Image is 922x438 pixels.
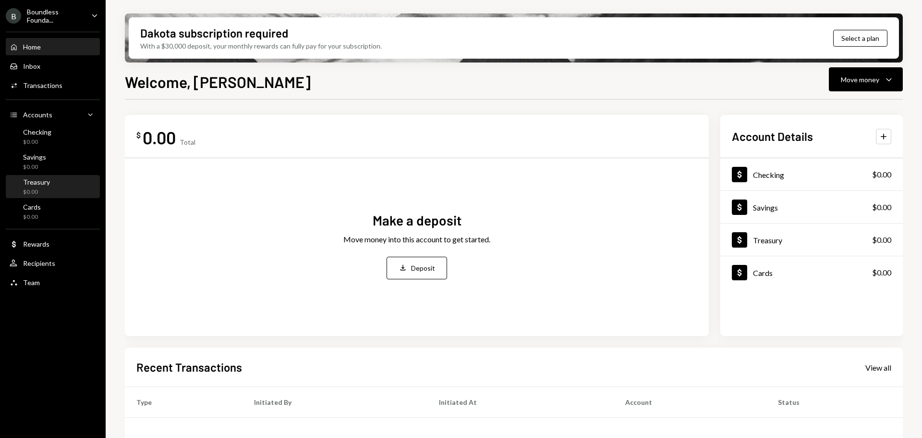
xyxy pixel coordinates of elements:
a: Accounts [6,106,100,123]
div: Recipients [23,259,55,267]
div: Boundless Founda... [27,8,84,24]
th: Initiated By [243,387,427,418]
div: $0.00 [872,201,891,213]
div: Treasury [23,178,50,186]
a: Savings$0.00 [720,191,903,223]
button: Select a plan [833,30,887,47]
a: Checking$0.00 [6,125,100,148]
div: Home [23,43,41,51]
th: Status [766,387,903,418]
a: Treasury$0.00 [6,175,100,198]
div: $0.00 [23,138,51,146]
a: Transactions [6,76,100,94]
div: $0.00 [872,169,891,180]
div: B [6,8,21,24]
div: Cards [753,268,773,277]
div: $0.00 [872,267,891,278]
div: $0.00 [23,163,46,171]
h2: Recent Transactions [136,359,242,375]
a: Cards$0.00 [6,200,100,223]
div: $0.00 [23,188,50,196]
th: Account [614,387,766,418]
div: Move money into this account to get started. [343,234,490,245]
div: Cards [23,203,41,211]
div: 0.00 [143,126,176,148]
div: Total [180,138,195,146]
a: Savings$0.00 [6,150,100,173]
div: Checking [23,128,51,136]
div: $ [136,130,141,140]
a: Inbox [6,57,100,75]
div: Team [23,278,40,287]
th: Initiated At [427,387,614,418]
a: View all [865,362,891,373]
th: Type [125,387,243,418]
a: Treasury$0.00 [720,224,903,256]
div: With a $30,000 deposit, your monthly rewards can fully pay for your subscription. [140,41,382,51]
div: Treasury [753,236,782,245]
div: Transactions [23,81,62,89]
div: Make a deposit [373,211,461,230]
a: Home [6,38,100,55]
h1: Welcome, [PERSON_NAME] [125,72,311,91]
button: Move money [829,67,903,91]
div: Inbox [23,62,40,70]
a: Cards$0.00 [720,256,903,288]
div: Accounts [23,111,52,119]
a: Team [6,274,100,291]
div: Rewards [23,240,49,248]
a: Checking$0.00 [720,158,903,190]
div: $0.00 [872,234,891,246]
div: Checking [753,170,784,179]
button: Deposit [387,257,447,279]
a: Recipients [6,254,100,272]
h2: Account Details [732,128,813,144]
div: Savings [753,203,778,212]
div: Dakota subscription required [140,25,288,41]
div: Savings [23,153,46,161]
div: Move money [841,75,879,85]
a: Rewards [6,235,100,252]
div: Deposit [411,263,435,273]
div: View all [865,363,891,373]
div: $0.00 [23,213,41,221]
